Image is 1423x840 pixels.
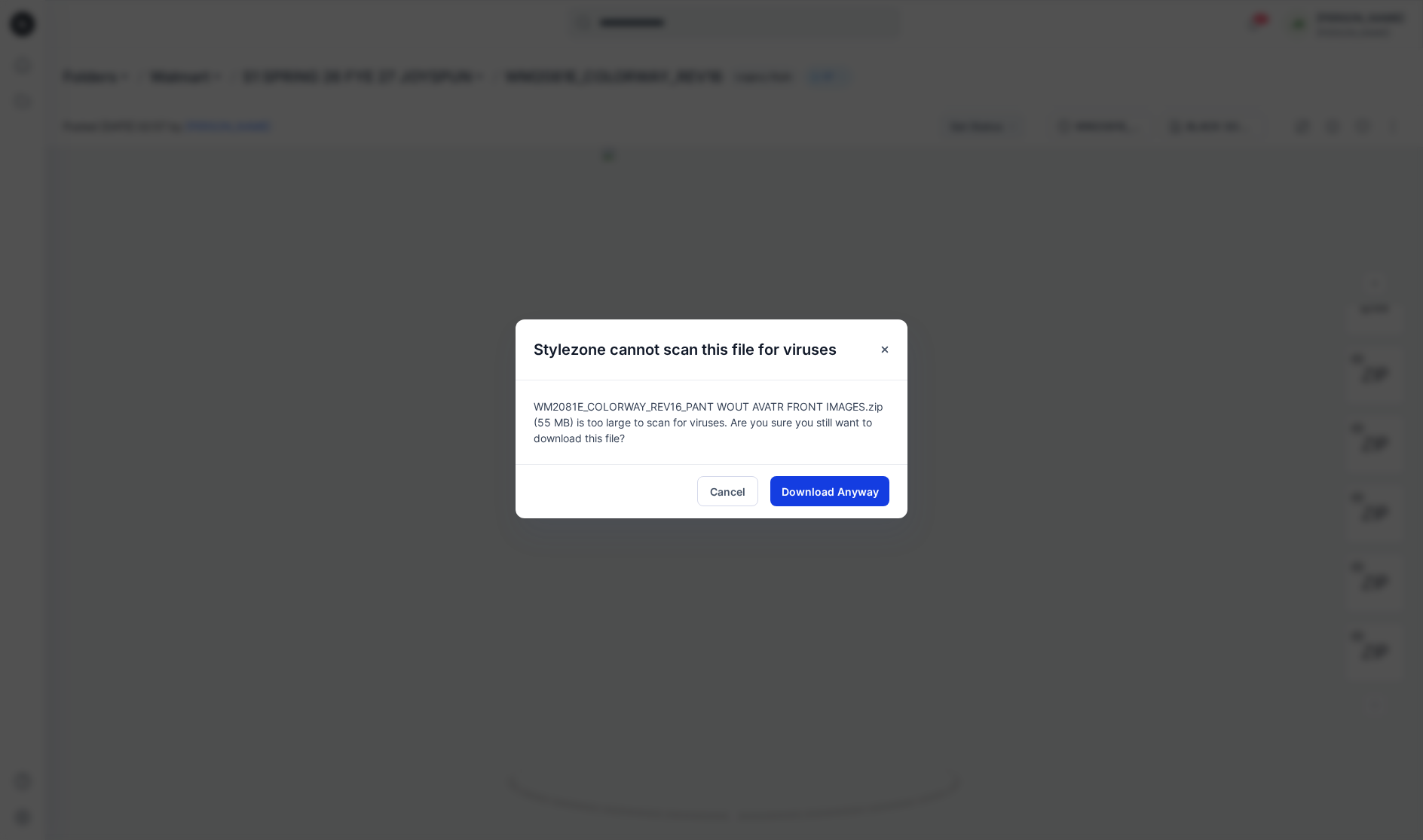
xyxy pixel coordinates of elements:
button: Close [871,336,898,363]
div: WM2081E_COLORWAY_REV16_PANT WOUT AVATR FRONT IMAGES.zip (55 MB) is too large to scan for viruses.... [516,380,907,464]
button: Cancel [697,476,758,506]
h5: Stylezone cannot scan this file for viruses [516,319,855,380]
button: Download Anyway [770,476,889,506]
span: Download Anyway [782,484,879,499]
span: Cancel [710,484,745,499]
